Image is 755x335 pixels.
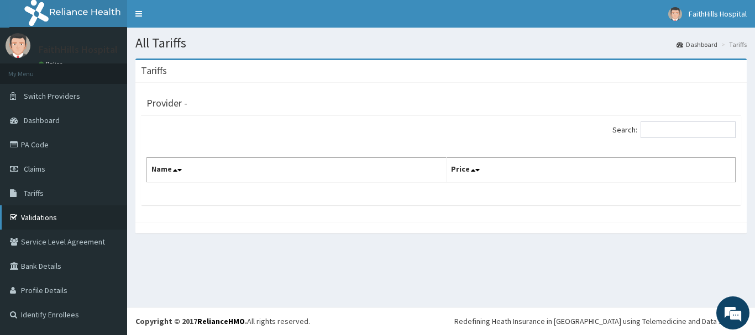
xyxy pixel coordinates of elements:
span: Dashboard [24,115,60,125]
h3: Provider - [146,98,187,108]
img: User Image [668,7,682,21]
th: Price [447,158,736,183]
h3: Tariffs [141,66,167,76]
a: Dashboard [677,40,717,49]
h1: All Tariffs [135,36,747,50]
span: We're online! [64,98,153,210]
li: Tariffs [719,40,747,49]
a: Online [39,60,65,68]
p: FaithHills Hospital [39,45,118,55]
img: d_794563401_company_1708531726252_794563401 [20,55,45,83]
img: User Image [6,33,30,58]
input: Search: [641,121,736,138]
span: Tariffs [24,188,44,198]
textarea: Type your message and hit 'Enter' [6,220,211,259]
footer: All rights reserved. [127,307,755,335]
label: Search: [612,121,736,138]
div: Minimize live chat window [181,6,208,32]
div: Redefining Heath Insurance in [GEOGRAPHIC_DATA] using Telemedicine and Data Science! [454,316,747,327]
span: Switch Providers [24,91,80,101]
span: FaithHills Hospital [689,9,747,19]
th: Name [147,158,447,183]
div: Chat with us now [57,62,186,76]
span: Claims [24,164,45,174]
a: RelianceHMO [197,316,245,326]
strong: Copyright © 2017 . [135,316,247,326]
